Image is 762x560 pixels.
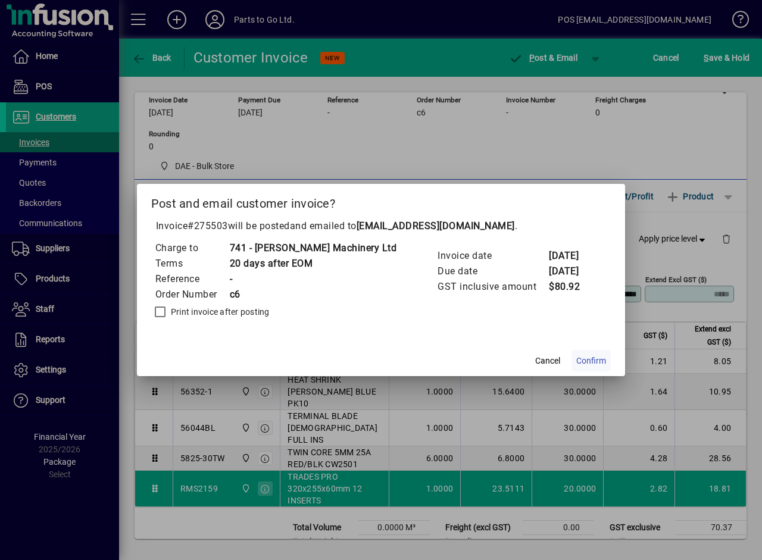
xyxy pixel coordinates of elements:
[229,256,397,271] td: 20 days after EOM
[188,220,228,231] span: #275503
[576,355,606,367] span: Confirm
[357,220,515,231] b: [EMAIL_ADDRESS][DOMAIN_NAME]
[155,256,229,271] td: Terms
[548,264,596,279] td: [DATE]
[437,264,548,279] td: Due date
[137,184,626,218] h2: Post and email customer invoice?
[155,271,229,287] td: Reference
[155,287,229,302] td: Order Number
[151,219,611,233] p: Invoice will be posted .
[229,287,397,302] td: c6
[229,240,397,256] td: 741 - [PERSON_NAME] Machinery Ltd
[229,271,397,287] td: -
[437,248,548,264] td: Invoice date
[535,355,560,367] span: Cancel
[437,279,548,295] td: GST inclusive amount
[155,240,229,256] td: Charge to
[168,306,270,318] label: Print invoice after posting
[548,279,596,295] td: $80.92
[548,248,596,264] td: [DATE]
[571,350,611,371] button: Confirm
[290,220,515,231] span: and emailed to
[529,350,567,371] button: Cancel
